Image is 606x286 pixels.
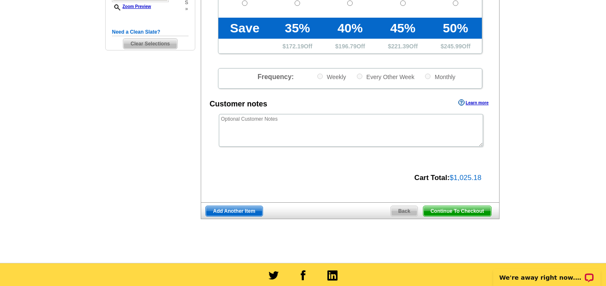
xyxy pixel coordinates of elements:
input: Every Other Week [357,74,362,79]
span: 221.39 [391,43,409,50]
h5: Need a Clean Slate? [112,28,189,36]
td: $ Off [324,39,376,53]
label: Monthly [424,73,455,81]
span: 245.99 [444,43,462,50]
td: $ Off [429,39,482,53]
a: Back [391,206,418,217]
span: $1,025.18 [449,174,481,182]
strong: Cart Total: [415,174,450,182]
td: $ Off [377,39,429,53]
label: Weekly [316,73,346,81]
a: Zoom Preview [112,4,151,9]
td: 45% [377,18,429,39]
input: Weekly [317,74,323,79]
input: Monthly [425,74,431,79]
span: Frequency: [258,73,294,80]
span: 172.19 [286,43,304,50]
label: Every Other Week [356,73,415,81]
span: Clear Selections [123,39,177,49]
td: $ Off [271,39,324,53]
span: » [185,6,189,12]
div: Customer notes [210,98,267,110]
span: Add Another Item [206,206,262,216]
span: Continue To Checkout [423,206,491,216]
span: 196.79 [338,43,356,50]
td: 40% [324,18,376,39]
span: Back [391,206,417,216]
iframe: LiveChat chat widget [488,260,606,286]
td: 35% [271,18,324,39]
td: Save [218,18,271,39]
a: Add Another Item [205,206,263,217]
a: Learn more [458,99,489,106]
td: 50% [429,18,482,39]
